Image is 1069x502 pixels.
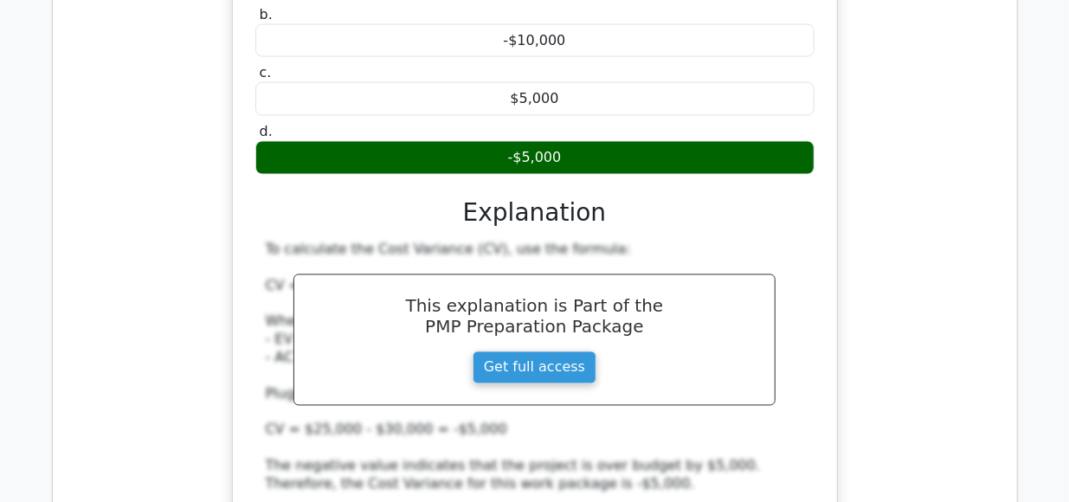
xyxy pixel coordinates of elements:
[260,64,272,80] span: c.
[255,141,815,175] div: -$5,000
[260,6,273,23] span: b.
[255,24,815,58] div: -$10,000
[266,199,804,228] h3: Explanation
[255,82,815,116] div: $5,000
[473,351,596,384] a: Get full access
[260,123,273,139] span: d.
[266,241,804,493] div: To calculate the Cost Variance (CV), use the formula: CV = EV - AC Where: - EV (Earned Value) = $...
